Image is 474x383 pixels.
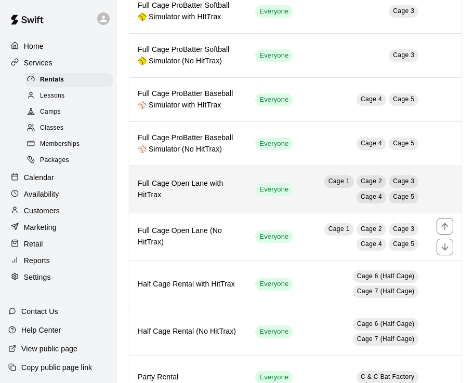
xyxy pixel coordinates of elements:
h6: Full Cage Open Lane (No HitTrax) [138,225,239,248]
div: This service is visible to all of your customers [255,138,293,150]
div: This service is visible to all of your customers [255,183,293,196]
span: C & C Bat Factory [361,373,415,380]
p: Help Center [21,325,61,335]
span: Everyone [255,139,293,149]
a: Calendar [8,170,109,185]
span: Cage 1 [328,177,350,185]
a: Customers [8,203,109,218]
p: Copy public page link [21,362,92,373]
a: Services [8,55,109,71]
p: Availability [24,189,59,199]
div: Rentals [25,73,113,87]
a: Marketing [8,220,109,235]
span: Lessons [40,91,65,101]
span: Cage 2 [361,225,382,232]
div: This service is visible to all of your customers [255,5,293,18]
p: Calendar [24,172,54,183]
span: Cage 4 [361,240,382,248]
h6: Half Cage Rental with HitTrax [138,279,239,290]
p: Contact Us [21,306,58,317]
span: Packages [40,155,69,166]
span: Cage 5 [393,95,414,103]
p: Retail [24,239,43,249]
a: Memberships [25,136,117,153]
a: Rentals [25,72,117,88]
p: Home [24,41,44,51]
span: Rentals [40,75,64,85]
button: move item down [437,239,453,255]
p: Marketing [24,222,57,232]
span: Cage 3 [393,225,414,232]
span: Cage 3 [393,177,414,185]
a: Reports [8,253,109,268]
span: Everyone [255,185,293,195]
span: Cage 6 (Half Cage) [357,272,415,280]
h6: Party Rental [138,372,239,383]
a: Home [8,38,109,54]
span: Everyone [255,327,293,337]
p: View public page [21,344,77,354]
span: Cage 7 (Half Cage) [357,335,415,343]
h6: Full Cage ProBatter Softball 🥎 Simulator (No HitTrax) [138,44,239,67]
a: Classes [25,120,117,136]
span: Cage 3 [393,7,414,15]
a: Settings [8,269,109,285]
span: Cage 2 [361,177,382,185]
span: Cage 4 [361,140,382,147]
div: This service is visible to all of your customers [255,325,293,338]
span: Everyone [255,232,293,242]
a: Packages [25,153,117,169]
h6: Full Cage ProBatter Baseball ⚾ Simulator (No HitTrax) [138,132,239,155]
button: move item up [437,218,453,235]
span: Cage 4 [361,193,382,200]
h6: Half Cage Rental (No HitTrax) [138,326,239,337]
a: Retail [8,236,109,252]
div: Camps [25,105,113,119]
span: Everyone [255,51,293,61]
span: Everyone [255,7,293,17]
p: Customers [24,206,60,216]
span: Everyone [255,373,293,382]
div: This service is visible to all of your customers [255,49,293,62]
span: Cage 4 [361,95,382,103]
span: Cage 5 [393,140,414,147]
span: Everyone [255,95,293,105]
span: Camps [40,107,61,117]
a: Lessons [25,88,117,104]
span: Cage 7 (Half Cage) [357,288,415,295]
div: Classes [25,121,113,135]
div: This service is visible to all of your customers [255,230,293,243]
span: Cage 5 [393,240,414,248]
span: Memberships [40,139,80,149]
h6: Full Cage Open Lane with HitTrax [138,178,239,201]
div: Packages [25,153,113,168]
span: Cage 3 [393,51,414,59]
div: This service is visible to all of your customers [255,278,293,291]
p: Services [24,58,52,68]
div: This service is visible to all of your customers [255,93,293,106]
span: Cage 1 [328,225,350,232]
p: Settings [24,272,51,282]
div: Lessons [25,89,113,103]
p: Reports [24,255,50,266]
div: Memberships [25,137,113,152]
a: Availability [8,186,109,202]
span: Cage 5 [393,193,414,200]
a: Camps [25,104,117,120]
span: Everyone [255,279,293,289]
h6: Full Cage ProBatter Baseball ⚾ Simulator with HItTrax [138,88,239,111]
span: Classes [40,123,63,133]
span: Cage 6 (Half Cage) [357,320,415,327]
